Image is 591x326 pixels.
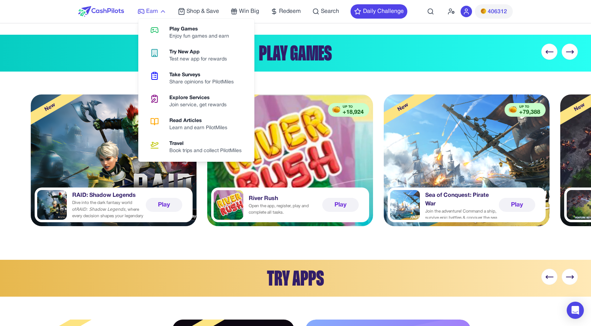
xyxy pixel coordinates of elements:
div: New [14,84,85,131]
img: new [508,105,518,114]
div: UP TO [519,105,529,108]
div: Play [146,198,182,212]
div: Book trips and collect PilotMiles [169,147,247,155]
span: Earn [146,7,158,16]
button: PMs406312 [475,4,513,19]
a: Explore ServicesJoin service, get rewards [141,90,252,113]
em: RAID: Shadow Legends [76,207,125,212]
div: Try New App [169,49,233,56]
span: Search [321,7,339,16]
div: Learn and earn PilotMiles [169,125,233,132]
div: Join service, get rewards [169,102,232,109]
div: + 79,388 [519,108,540,114]
div: Play Games [169,26,235,33]
img: CashPilots Logo [78,6,124,17]
div: Take Surveys [169,72,239,79]
a: Search [312,7,339,16]
a: Shop & Save [178,7,219,16]
p: Join the adventure! Command a ship, survive epic battles & conquer the sea in this RPG strategy g... [425,208,499,234]
div: Open the app, register, play and complete all tasks. [249,203,322,216]
a: Try New AppTest new app for rewards [141,44,252,67]
img: new [332,105,341,114]
div: Sea of Conquest: Pirate War [425,191,499,208]
div: Enjoy fun games and earn [169,33,235,40]
a: Take SurveysShare opinions for PilotMiles [141,67,252,90]
div: New [367,84,438,131]
div: Try Apps [33,260,558,297]
img: PMs [481,8,486,14]
div: + 18,924 [343,108,364,114]
div: RAID: Shadow Legends [72,191,136,200]
a: Earn [138,7,167,16]
span: 406312 [488,8,507,16]
div: Explore Services [169,94,232,102]
div: Share opinions for PilotMiles [169,79,239,86]
a: Read ArticlesLearn and earn PilotMiles [141,113,252,136]
div: UP TO [343,105,353,108]
div: Play [499,198,535,212]
span: Win Big [239,7,259,16]
span: Shop & Save [187,7,219,16]
div: Read Articles [169,117,233,125]
span: Redeem [279,7,301,16]
a: Redeem [270,7,301,16]
div: Travel [169,140,247,147]
div: Open Intercom Messenger [567,302,584,319]
button: Daily Challenge [351,4,407,19]
p: Dive into the dark fantasy world of , where every decision shapes your legendary journey. [72,200,146,226]
div: Play Games [33,35,558,72]
a: Play GamesEnjoy fun games and earn [141,21,252,44]
div: Test new app for rewards [169,56,233,63]
a: Win Big [230,7,259,16]
a: TravelBook trips and collect PilotMiles [141,136,252,159]
div: Play [322,198,359,212]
